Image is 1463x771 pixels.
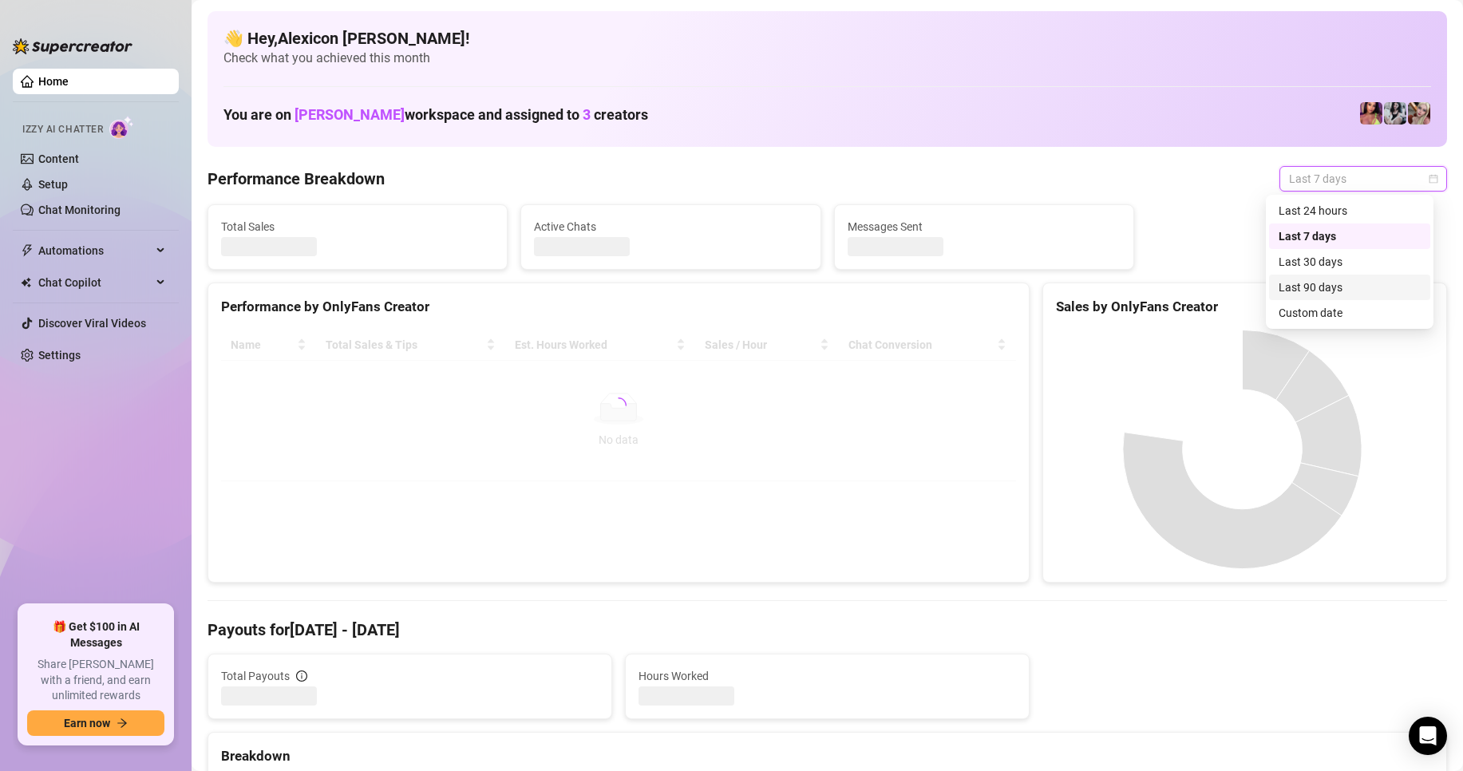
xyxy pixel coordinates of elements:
div: Open Intercom Messenger [1409,717,1447,755]
span: Active Chats [534,218,807,235]
span: [PERSON_NAME] [295,106,405,123]
span: Messages Sent [848,218,1121,235]
div: Custom date [1269,300,1430,326]
div: Last 30 days [1269,249,1430,275]
h4: 👋 Hey, Alexicon [PERSON_NAME] ! [223,27,1431,49]
span: 🎁 Get $100 in AI Messages [27,619,164,650]
div: Last 24 hours [1279,202,1421,219]
a: Settings [38,349,81,362]
a: Home [38,75,69,88]
span: Hours Worked [639,667,1016,685]
img: AI Chatter [109,116,134,139]
span: Earn now [64,717,110,729]
div: Last 30 days [1279,253,1421,271]
h1: You are on workspace and assigned to creators [223,106,648,124]
a: Chat Monitoring [38,204,121,216]
div: Sales by OnlyFans Creator [1056,296,1433,318]
a: Content [38,152,79,165]
div: Last 7 days [1269,223,1430,249]
span: Check what you achieved this month [223,49,1431,67]
span: 3 [583,106,591,123]
div: Last 90 days [1269,275,1430,300]
span: Izzy AI Chatter [22,122,103,137]
img: Sadie [1384,102,1406,125]
span: thunderbolt [21,244,34,257]
div: Performance by OnlyFans Creator [221,296,1016,318]
img: GODDESS [1360,102,1382,125]
img: Chat Copilot [21,277,31,288]
div: Last 90 days [1279,279,1421,296]
div: Last 24 hours [1269,198,1430,223]
span: loading [611,397,627,413]
span: Last 7 days [1289,167,1437,191]
button: Earn nowarrow-right [27,710,164,736]
span: arrow-right [117,718,128,729]
h4: Payouts for [DATE] - [DATE] [208,619,1447,641]
span: info-circle [296,670,307,682]
span: Chat Copilot [38,270,152,295]
h4: Performance Breakdown [208,168,385,190]
div: Last 7 days [1279,227,1421,245]
span: Total Sales [221,218,494,235]
div: Custom date [1279,304,1421,322]
a: Discover Viral Videos [38,317,146,330]
img: logo-BBDzfeDw.svg [13,38,132,54]
span: Share [PERSON_NAME] with a friend, and earn unlimited rewards [27,657,164,704]
a: Setup [38,178,68,191]
span: Total Payouts [221,667,290,685]
div: Breakdown [221,745,1433,767]
span: Automations [38,238,152,263]
img: Anna [1408,102,1430,125]
span: calendar [1429,174,1438,184]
